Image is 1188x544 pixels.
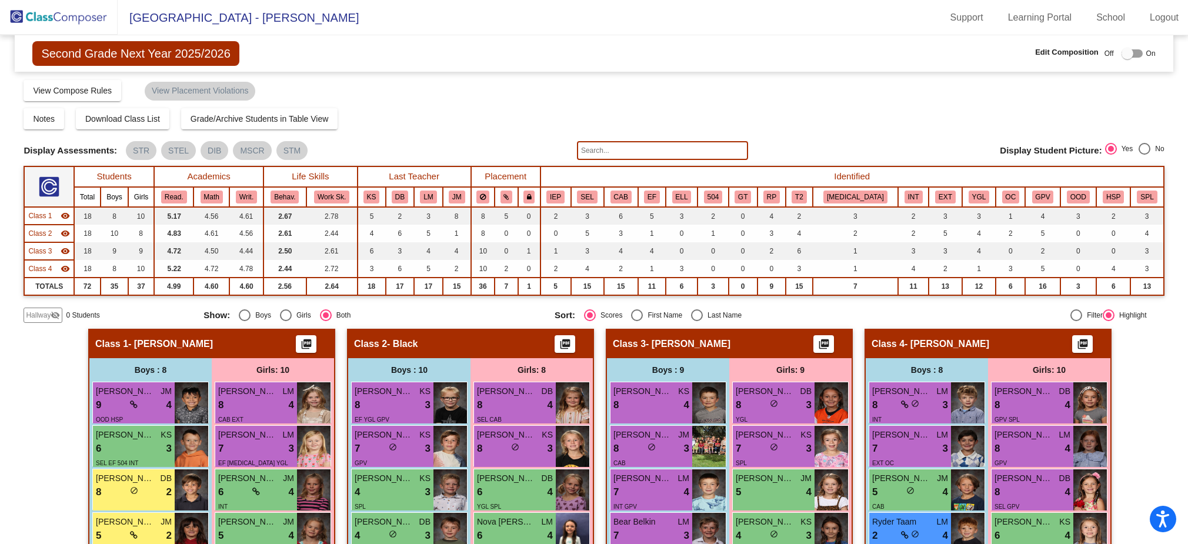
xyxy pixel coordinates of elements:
[443,278,471,295] td: 15
[263,207,306,225] td: 2.67
[596,310,622,321] div: Scores
[386,207,415,225] td: 2
[74,242,101,260] td: 18
[571,207,604,225] td: 3
[813,242,899,260] td: 1
[996,207,1025,225] td: 1
[969,191,990,203] button: YGL
[299,338,313,355] mat-icon: picture_as_pdf
[101,207,128,225] td: 8
[962,278,996,295] td: 12
[698,260,729,278] td: 0
[89,358,212,382] div: Boys : 8
[729,187,757,207] th: Gifted and Talented
[643,310,682,321] div: First Name
[698,278,729,295] td: 3
[604,242,638,260] td: 4
[387,338,418,350] span: - Black
[935,191,956,203] button: EXT
[813,260,899,278] td: 1
[813,225,899,242] td: 2
[898,207,929,225] td: 2
[161,191,187,203] button: Read.
[698,187,729,207] th: 504 Plan
[414,207,443,225] td: 3
[392,191,408,203] button: DB
[128,338,213,350] span: - [PERSON_NAME]
[929,187,962,207] th: Extrovert
[26,310,51,321] span: Hallway
[571,278,604,295] td: 15
[306,242,358,260] td: 2.61
[61,211,70,221] mat-icon: visibility
[757,187,786,207] th: READ Plan
[495,242,518,260] td: 0
[203,309,546,321] mat-radio-group: Select an option
[154,242,193,260] td: 4.72
[646,338,730,350] span: - [PERSON_NAME]
[823,191,887,203] button: [MEDICAL_DATA]
[929,225,962,242] td: 5
[28,211,52,221] span: Class 1
[386,278,415,295] td: 17
[1025,225,1060,242] td: 5
[546,191,565,203] button: IEP
[941,8,993,27] a: Support
[638,187,666,207] th: Executive Function Support
[443,260,471,278] td: 2
[193,242,229,260] td: 4.50
[229,260,263,278] td: 4.78
[154,278,193,295] td: 4.99
[443,242,471,260] td: 4
[101,225,128,242] td: 10
[128,260,154,278] td: 10
[128,187,154,207] th: Girls
[1105,143,1164,158] mat-radio-group: Select an option
[729,260,757,278] td: 0
[306,260,358,278] td: 2.72
[666,187,698,207] th: English Language Learner
[358,207,386,225] td: 5
[518,207,540,225] td: 0
[638,225,666,242] td: 1
[386,187,415,207] th: Deirdre Bennett
[929,207,962,225] td: 3
[996,278,1025,295] td: 6
[757,225,786,242] td: 3
[1002,191,1020,203] button: OC
[518,242,540,260] td: 1
[1130,225,1163,242] td: 4
[471,260,495,278] td: 10
[306,225,358,242] td: 2.44
[786,207,812,225] td: 2
[24,278,74,295] td: TOTALS
[74,207,101,225] td: 18
[24,242,74,260] td: Hidden teacher - Clifford
[1103,191,1124,203] button: HSP
[1025,207,1060,225] td: 4
[703,310,742,321] div: Last Name
[443,207,471,225] td: 8
[201,141,228,160] mat-chip: DIB
[962,207,996,225] td: 3
[813,207,899,225] td: 3
[962,225,996,242] td: 4
[95,338,128,350] span: Class 1
[414,225,443,242] td: 5
[666,225,698,242] td: 0
[905,338,989,350] span: - [PERSON_NAME]
[996,242,1025,260] td: 0
[518,225,540,242] td: 0
[414,242,443,260] td: 4
[763,191,780,203] button: RP
[1096,187,1130,207] th: Heritage Spanish
[24,225,74,242] td: Hidden teacher - Black
[276,141,308,160] mat-chip: STM
[1076,338,1090,355] mat-icon: picture_as_pdf
[1000,145,1102,156] span: Display Student Picture:
[193,260,229,278] td: 4.72
[263,242,306,260] td: 2.50
[193,225,229,242] td: 4.61
[962,242,996,260] td: 4
[306,207,358,225] td: 2.78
